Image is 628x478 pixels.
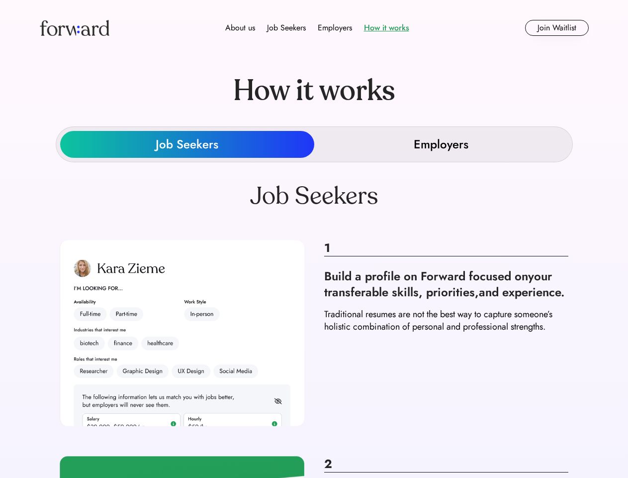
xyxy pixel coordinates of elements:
img: how-it-works_js_1.png [60,240,304,426]
div: Employers [414,136,468,152]
div: How it works [364,22,409,34]
div: Job Seekers [267,22,306,34]
button: Join Waitlist [525,20,589,36]
div: 2 [324,456,569,473]
div: 1 [324,240,569,256]
div: Job Seekers [156,136,218,152]
div: Traditional resumes are not the best way to capture someone’s holistic combination of personal an... [324,308,569,333]
div: Build a profile on Forward focused onyour transferable skills, priorities,and experience. [324,268,569,300]
div: Employers [318,22,352,34]
div: Job Seekers [60,182,568,210]
img: Forward logo [40,20,109,36]
div: About us [225,22,255,34]
div: How it works [213,56,415,126]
